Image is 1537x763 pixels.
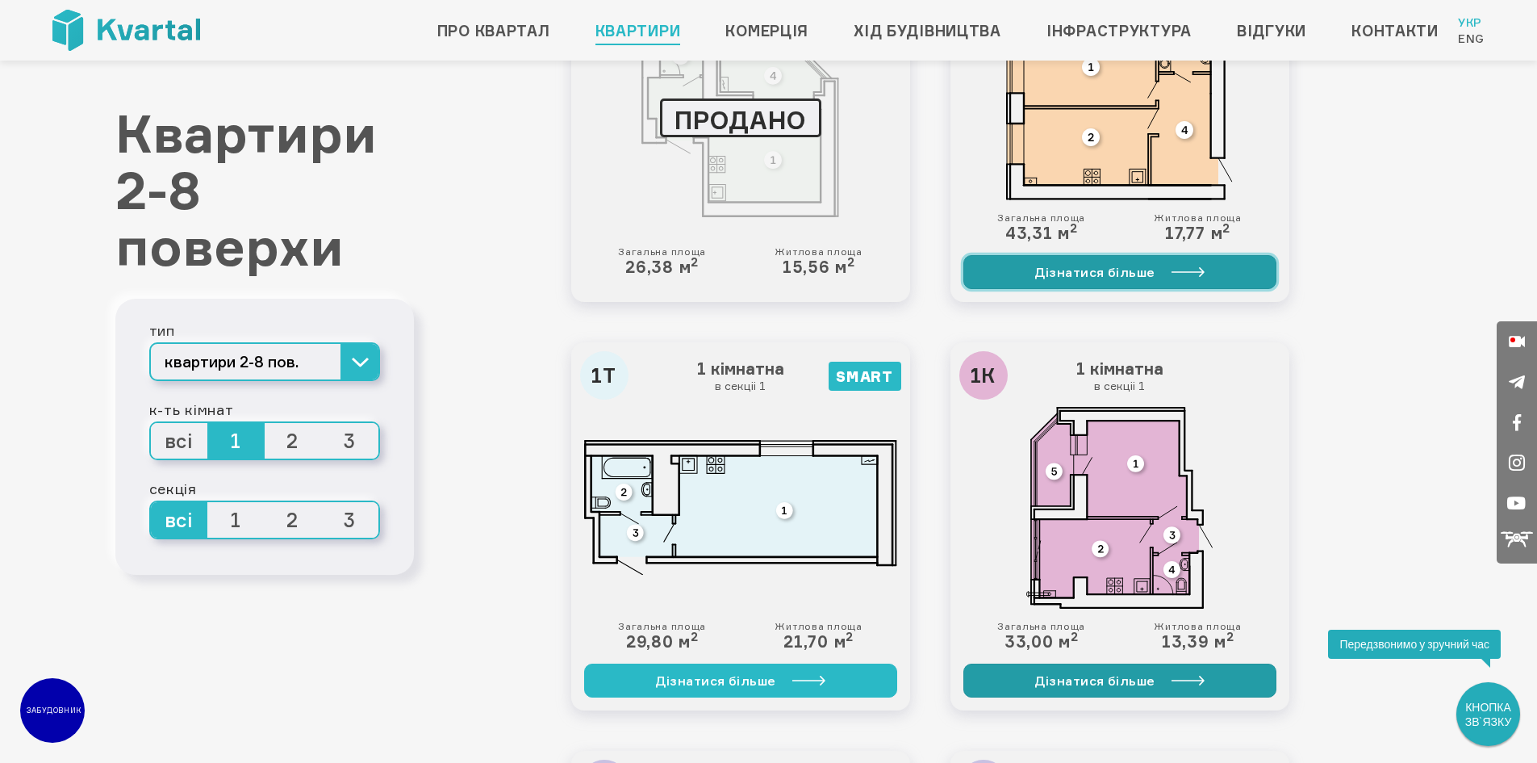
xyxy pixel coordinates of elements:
sup: 2 [691,254,699,270]
span: всі [151,423,208,459]
small: Житлова площа [1154,212,1241,224]
sup: 2 [846,629,854,644]
sup: 2 [1226,629,1234,644]
div: SMART [829,362,901,391]
h1: Квартири 2-8 поверхи [115,105,414,275]
span: всі [151,502,208,538]
a: Про квартал [437,18,550,44]
small: в секціі 1 [588,379,893,393]
div: секція [149,476,380,501]
img: 1Т [584,440,897,575]
div: 21,70 м [775,621,862,652]
a: Укр [1458,15,1485,31]
div: ПРОДАНО [660,99,821,137]
div: 17,77 м [1154,212,1241,243]
div: 13,39 м [1154,621,1241,652]
div: 29,80 м [618,621,706,652]
small: Загальна площа [618,621,706,632]
a: ЗАБУДОВНИК [20,678,85,743]
a: Інфраструктура [1046,18,1192,44]
span: 1 [207,423,265,459]
a: Контакти [1351,18,1439,44]
a: Дізнатися більше [584,664,897,698]
div: 43,31 м [997,212,1085,243]
button: квартири 2-8 пов. [149,342,380,381]
div: 26,38 м [618,246,706,277]
small: Загальна площа [997,621,1085,632]
div: к-ть кімнат [149,397,380,421]
a: Дізнатися більше [963,664,1276,698]
small: в секціі 1 [967,379,1272,393]
a: Хід будівництва [854,18,1001,44]
span: 3 [321,423,378,459]
sup: 2 [1222,220,1230,236]
small: Загальна площа [997,212,1085,224]
a: Відгуки [1237,18,1306,44]
a: Eng [1458,31,1485,47]
img: Kvartal [52,10,200,51]
div: КНОПКА ЗВ`ЯЗКУ [1458,684,1518,744]
h3: 1 кімнатна [584,355,897,397]
a: Комерція [725,18,808,44]
sup: 2 [691,629,699,644]
div: 15,56 м [775,246,862,277]
div: Передзвонимо у зручний час [1328,630,1501,659]
span: 2 [265,423,322,459]
small: Житлова площа [775,246,862,258]
div: тип [149,318,380,342]
a: Квартири [595,18,681,44]
sup: 2 [1071,629,1079,644]
sup: 2 [1070,220,1078,236]
img: 1К [1026,407,1212,609]
sup: 2 [847,254,855,270]
text: ЗАБУДОВНИК [27,706,81,715]
div: 33,00 м [997,621,1085,652]
div: 1К [959,351,1008,400]
span: 3 [321,502,378,538]
span: 2 [265,502,322,538]
small: Житлова площа [1154,621,1241,632]
span: 1 [207,502,265,538]
div: 1Т [580,351,629,400]
a: Дізнатися більше [963,255,1276,289]
small: Загальна площа [618,246,706,258]
small: Житлова площа [775,621,862,632]
h3: 1 кімнатна [963,355,1276,397]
